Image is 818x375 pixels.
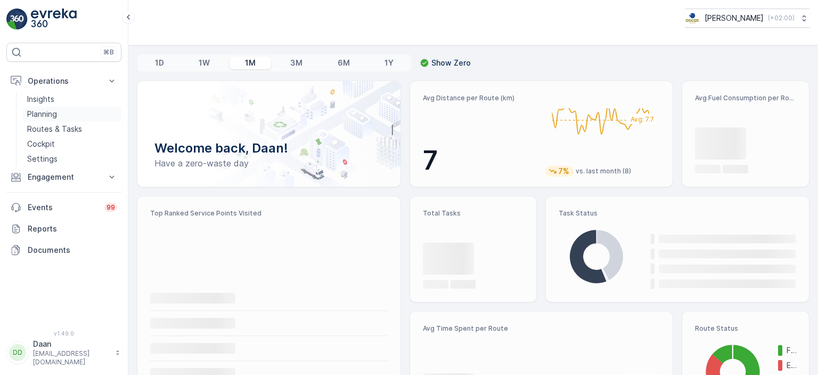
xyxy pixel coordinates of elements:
p: 6M [338,58,350,68]
p: Top Ranked Service Points Visited [150,209,388,218]
p: Finished [787,345,796,356]
a: Reports [6,218,121,240]
p: Welcome back, Daan! [154,140,383,157]
p: Have a zero-waste day [154,157,383,170]
p: Documents [28,245,117,256]
img: logo [6,9,28,30]
a: Events99 [6,197,121,218]
p: ⌘B [103,48,114,57]
p: Expired [787,360,796,371]
p: vs. last month (8) [576,167,631,175]
p: Daan [33,339,110,349]
p: Events [28,202,98,213]
img: logo_light-DOdMpM7g.png [31,9,77,30]
p: Avg Time Spent per Route [423,324,537,333]
a: Settings [23,151,121,166]
button: DDDaan[EMAIL_ADDRESS][DOMAIN_NAME] [6,339,121,366]
p: Engagement [28,172,100,182]
button: [PERSON_NAME](+02:00) [685,9,809,28]
a: Insights [23,92,121,107]
p: 1W [199,58,210,68]
div: DD [9,344,26,361]
a: Documents [6,240,121,261]
p: 1D [155,58,164,68]
p: 99 [107,203,115,212]
button: Operations [6,70,121,92]
img: basis-logo_rgb2x.png [685,12,700,24]
p: Task Status [559,209,796,218]
p: Routes & Tasks [27,124,82,134]
p: Insights [27,94,54,105]
p: Operations [28,76,100,86]
p: Avg Distance per Route (km) [423,94,537,102]
p: 7% [557,166,570,177]
p: Reports [28,224,117,234]
p: Settings [27,154,58,164]
button: Engagement [6,166,121,188]
p: 1Y [385,58,394,68]
p: Cockpit [27,139,55,149]
p: ( +02:00 ) [768,14,795,22]
p: 7 [423,145,537,177]
p: [PERSON_NAME] [705,13,764,23]
span: v 1.49.0 [6,330,121,337]
p: Total Tasks [423,209,524,218]
a: Planning [23,107,121,122]
p: Route Status [695,324,796,333]
p: Planning [27,109,57,119]
p: 3M [290,58,302,68]
a: Routes & Tasks [23,122,121,137]
p: 1M [245,58,256,68]
p: Avg Fuel Consumption per Route [695,94,796,102]
p: Show Zero [431,58,471,68]
p: [EMAIL_ADDRESS][DOMAIN_NAME] [33,349,110,366]
a: Cockpit [23,137,121,151]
